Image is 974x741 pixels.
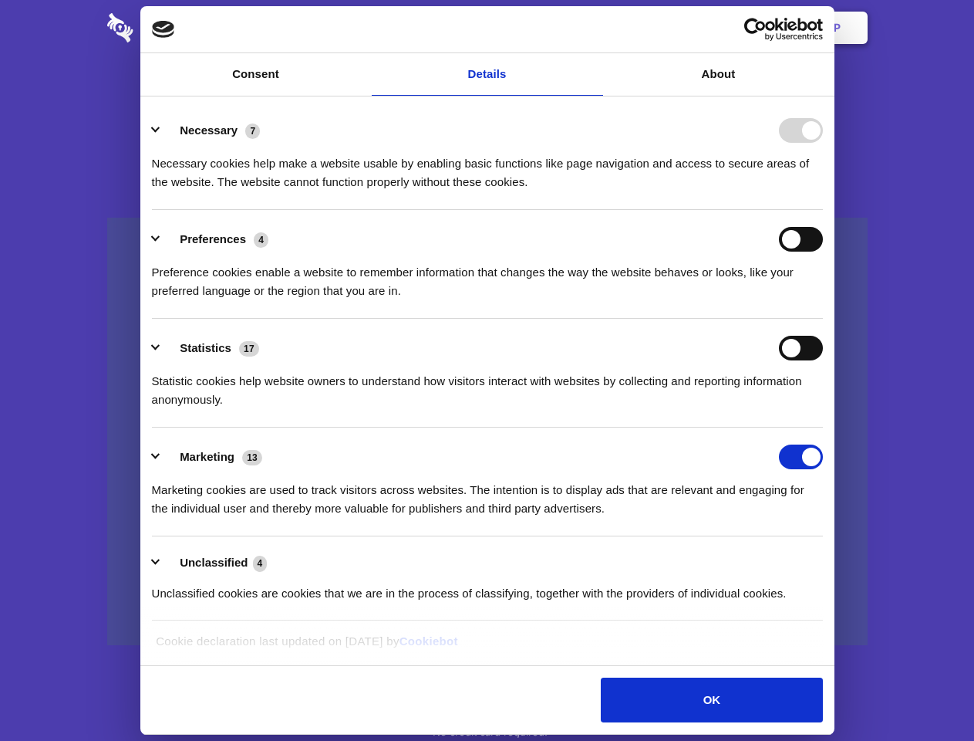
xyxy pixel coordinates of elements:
a: Consent [140,53,372,96]
div: Marketing cookies are used to track visitors across websites. The intention is to display ads tha... [152,469,823,518]
div: Necessary cookies help make a website usable by enabling basic functions like page navigation and... [152,143,823,191]
iframe: Drift Widget Chat Controller [897,664,955,722]
a: Usercentrics Cookiebot - opens in a new window [688,18,823,41]
span: 4 [253,556,268,571]
div: Cookie declaration last updated on [DATE] by [144,632,830,662]
span: 17 [239,341,259,357]
h1: Eliminate Slack Data Loss. [107,69,868,125]
a: Cookiebot [399,634,458,648]
a: Wistia video thumbnail [107,218,868,646]
span: 13 [242,450,262,465]
span: 7 [245,123,260,139]
img: logo-wordmark-white-trans-d4663122ce5f474addd5e946df7df03e33cb6a1c49d2221995e7729f52c070b2.svg [107,13,239,42]
a: Contact [625,4,696,52]
label: Necessary [180,123,238,137]
label: Preferences [180,232,246,245]
button: Necessary (7) [152,118,270,143]
img: logo [152,21,175,38]
label: Statistics [180,341,231,354]
button: Unclassified (4) [152,553,277,573]
button: Marketing (13) [152,445,272,469]
button: Statistics (17) [152,336,269,360]
a: Pricing [453,4,520,52]
div: Statistic cookies help website owners to understand how visitors interact with websites by collec... [152,360,823,409]
a: Details [372,53,603,96]
span: 4 [254,232,268,248]
button: OK [601,678,822,722]
div: Preference cookies enable a website to remember information that changes the way the website beha... [152,252,823,300]
a: About [603,53,834,96]
h4: Auto-redaction of sensitive data, encrypted data sharing and self-destructing private chats. Shar... [107,140,868,191]
div: Unclassified cookies are cookies that we are in the process of classifying, together with the pro... [152,573,823,603]
a: Login [699,4,767,52]
button: Preferences (4) [152,227,278,252]
label: Marketing [180,450,234,463]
